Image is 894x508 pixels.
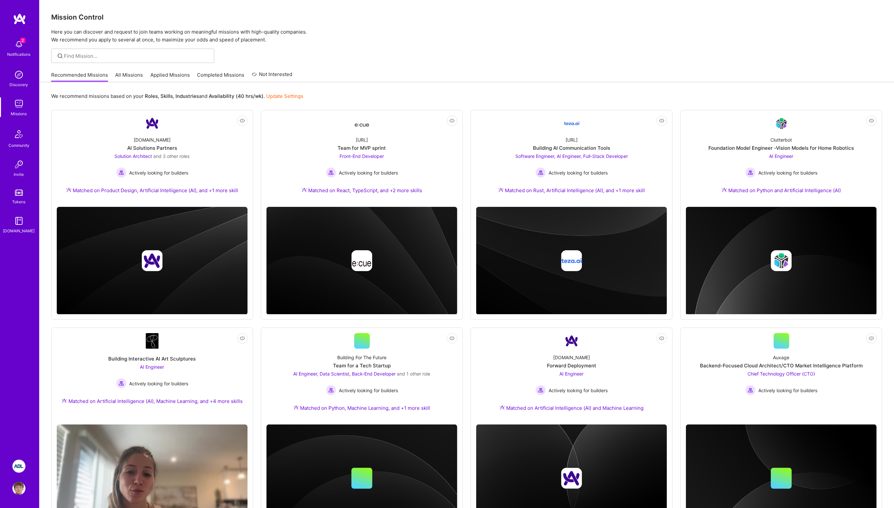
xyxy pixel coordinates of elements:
[476,207,667,315] img: cover
[515,153,628,159] span: Software Engineer, AI Engineer, Full-Stack Developer
[64,53,209,59] input: Find Mission...
[700,362,863,369] div: Backend-Focused Cloud Architect/CTO Market Intelligence Platform
[266,93,303,99] a: Update Settings
[352,250,372,271] img: Company logo
[294,405,431,411] div: Matched on Python, Machine Learning, and +1 more skill
[12,158,25,171] img: Invite
[722,187,727,192] img: Ateam Purple Icon
[722,187,841,194] div: Matched on Python and Artificial Intelligence (AI)
[209,93,264,99] b: Availability (40 hrs/wk)
[51,93,303,100] p: We recommend missions based on your , , and .
[145,93,158,99] b: Roles
[869,336,874,341] i: icon EyeClosed
[564,333,580,349] img: Company Logo
[536,167,546,178] img: Actively looking for builders
[686,207,877,315] img: cover
[659,336,664,341] i: icon EyeClosed
[498,187,645,194] div: Matched on Rust, Artificial Intelligence (AI), and +1 more skill
[564,115,580,131] img: Company Logo
[547,362,596,369] div: Forward Deployment
[566,136,578,143] div: [URL]
[144,115,160,131] img: Company Logo
[11,460,27,473] a: ADL: Technology Modernization Sprint 1
[498,187,504,192] img: Ateam Purple Icon
[116,167,127,178] img: Actively looking for builders
[197,71,245,82] a: Completed Missions
[109,355,196,362] div: Building Interactive AI Art Sculptures
[561,468,582,489] img: Company logo
[129,169,188,176] span: Actively looking for builders
[709,145,854,151] div: Foundation Model Engineer -Vision Models for Home Robotics
[326,385,336,395] img: Actively looking for builders
[11,482,27,495] a: User Avatar
[449,118,455,123] i: icon EyeClosed
[771,136,792,143] div: Clutterbot
[160,93,173,99] b: Skills
[240,118,245,123] i: icon EyeClosed
[533,145,610,151] div: Building AI Communication Tools
[686,115,877,202] a: Company LogoClutterbotFoundation Model Engineer -Vision Models for Home RoboticsAI Engineer Activ...
[338,145,386,151] div: Team for MVP sprint
[8,51,31,58] div: Notifications
[294,405,299,410] img: Ateam Purple Icon
[66,187,71,192] img: Ateam Purple Icon
[115,71,143,82] a: All Missions
[10,81,28,88] div: Discovery
[140,364,164,370] span: AI Engineer
[127,145,177,151] div: AI Solutions Partners
[758,387,817,394] span: Actively looking for builders
[397,371,431,377] span: and 1 other role
[339,387,398,394] span: Actively looking for builders
[302,187,307,192] img: Ateam Purple Icon
[12,97,25,110] img: teamwork
[549,169,608,176] span: Actively looking for builders
[266,115,457,202] a: Company Logo[URL]Team for MVP sprintFront-End Developer Actively looking for buildersActively loo...
[549,387,608,394] span: Actively looking for builders
[339,169,398,176] span: Actively looking for builders
[266,333,457,419] a: Building For The FutureTeam for a Tech StartupAI Engineer, Data Scientist, Back-End Developer and...
[337,354,386,361] div: Building For The Future
[142,250,163,271] img: Company logo
[13,13,26,25] img: logo
[146,333,159,349] img: Company Logo
[774,116,789,131] img: Company Logo
[758,169,817,176] span: Actively looking for builders
[560,371,584,377] span: AI Engineer
[686,333,877,419] a: AuxageBackend-Focused Cloud Architect/CTO Market Intelligence PlatformChief Technology Officer (C...
[12,460,25,473] img: ADL: Technology Modernization Sprint 1
[748,371,815,377] span: Chief Technology Officer (CTO)
[11,126,27,142] img: Community
[449,336,455,341] i: icon EyeClosed
[745,385,756,395] img: Actively looking for builders
[240,336,245,341] i: icon EyeClosed
[57,207,248,315] img: cover
[476,115,667,202] a: Company Logo[URL]Building AI Communication ToolsSoftware Engineer, AI Engineer, Full-Stack Develo...
[11,110,27,117] div: Missions
[14,171,24,178] div: Invite
[175,93,199,99] b: Industries
[134,136,171,143] div: [DOMAIN_NAME]
[12,38,25,51] img: bell
[20,38,25,43] span: 2
[340,153,384,159] span: Front-End Developer
[115,153,152,159] span: Solution Architect
[51,13,882,21] h3: Mission Control
[57,115,248,202] a: Company Logo[DOMAIN_NAME]AI Solutions PartnersSolution Architect and 3 other rolesActively lookin...
[771,250,792,271] img: Company logo
[62,398,243,405] div: Matched on Artificial Intelligence (AI), Machine Learning, and +4 more skills
[869,118,874,123] i: icon EyeClosed
[356,136,368,143] div: [URL]
[150,71,190,82] a: Applied Missions
[302,187,422,194] div: Matched on React, TypeScript, and +2 more skills
[51,28,882,44] p: Here you can discover and request to join teams working on meaningful missions with high-quality ...
[561,250,582,271] img: Company logo
[745,167,756,178] img: Actively looking for builders
[12,68,25,81] img: discovery
[3,227,35,234] div: [DOMAIN_NAME]
[500,405,644,411] div: Matched on Artificial Intelligence (AI) and Machine Learning
[500,405,505,410] img: Ateam Purple Icon
[56,52,64,60] i: icon SearchGrey
[659,118,664,123] i: icon EyeClosed
[66,187,238,194] div: Matched on Product Design, Artificial Intelligence (AI), and +1 more skill
[326,167,336,178] img: Actively looking for builders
